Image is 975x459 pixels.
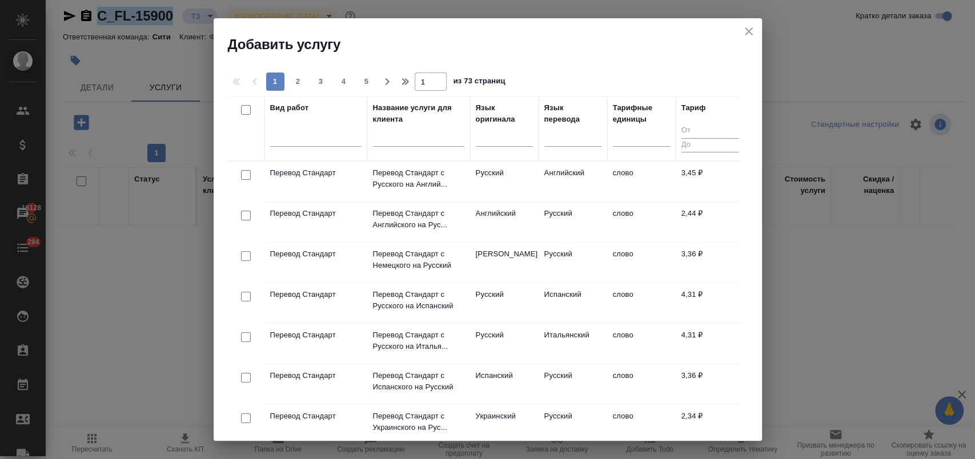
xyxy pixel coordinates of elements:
p: Перевод Стандарт [270,329,362,341]
button: 5 [358,73,376,91]
div: Тарифные единицы [613,102,670,125]
input: От [681,124,739,138]
td: Итальянский [539,324,607,364]
p: Перевод Стандарт с Испанского на Русский [373,370,464,393]
td: Русский [539,202,607,242]
h2: Добавить услугу [228,35,762,54]
td: Испанский [539,283,607,323]
div: Язык перевода [544,102,601,125]
td: Русский [470,162,539,202]
p: Перевод Стандарт с Английского на Рус... [373,208,464,231]
td: 4,31 ₽ [676,324,744,364]
p: Перевод Стандарт с Немецкого на Русский [373,248,464,271]
td: 3,36 ₽ [676,243,744,283]
td: 2,44 ₽ [676,202,744,242]
td: Русский [539,405,607,445]
td: Английский [470,202,539,242]
span: 3 [312,76,330,87]
td: Русский [539,364,607,404]
td: слово [607,405,676,445]
p: Перевод Стандарт [270,208,362,219]
td: Английский [539,162,607,202]
td: слово [607,283,676,323]
td: слово [607,162,676,202]
span: 4 [335,76,353,87]
td: Русский [470,324,539,364]
button: close [740,23,757,40]
div: Язык оригинала [476,102,533,125]
td: слово [607,324,676,364]
span: из 73 страниц [454,74,505,91]
p: Перевод Стандарт [270,370,362,381]
td: слово [607,364,676,404]
td: 4,31 ₽ [676,283,744,323]
div: Тариф [681,102,706,114]
p: Перевод Стандарт [270,167,362,179]
button: 2 [289,73,307,91]
p: Перевод Стандарт [270,248,362,260]
span: 2 [289,76,307,87]
td: Русский [539,243,607,283]
button: 3 [312,73,330,91]
td: Украинский [470,405,539,445]
td: Испанский [470,364,539,404]
p: Перевод Стандарт с Украинского на Рус... [373,410,464,433]
td: 3,36 ₽ [676,364,744,404]
td: 2,34 ₽ [676,405,744,445]
div: Название услуги для клиента [373,102,464,125]
p: Перевод Стандарт [270,410,362,422]
td: [PERSON_NAME] [470,243,539,283]
td: слово [607,243,676,283]
button: 4 [335,73,353,91]
td: Русский [470,283,539,323]
td: слово [607,202,676,242]
input: До [681,138,739,152]
p: Перевод Стандарт с Русского на Испанский [373,289,464,312]
p: Перевод Стандарт с Русского на Англий... [373,167,464,190]
p: Перевод Стандарт [270,289,362,300]
p: Перевод Стандарт с Русского на Италья... [373,329,464,352]
span: 5 [358,76,376,87]
div: Вид работ [270,102,309,114]
td: 3,45 ₽ [676,162,744,202]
